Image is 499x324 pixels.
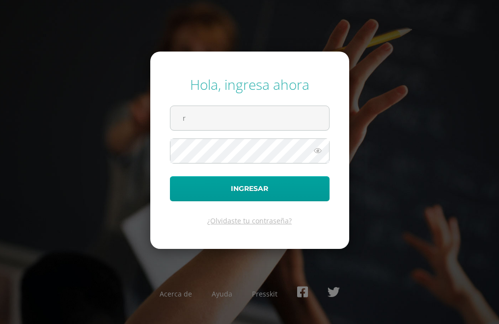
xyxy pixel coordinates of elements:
[252,289,277,298] a: Presskit
[207,216,292,225] a: ¿Olvidaste tu contraseña?
[160,289,192,298] a: Acerca de
[170,106,329,130] input: Correo electrónico o usuario
[170,176,330,201] button: Ingresar
[170,75,330,94] div: Hola, ingresa ahora
[212,289,232,298] a: Ayuda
